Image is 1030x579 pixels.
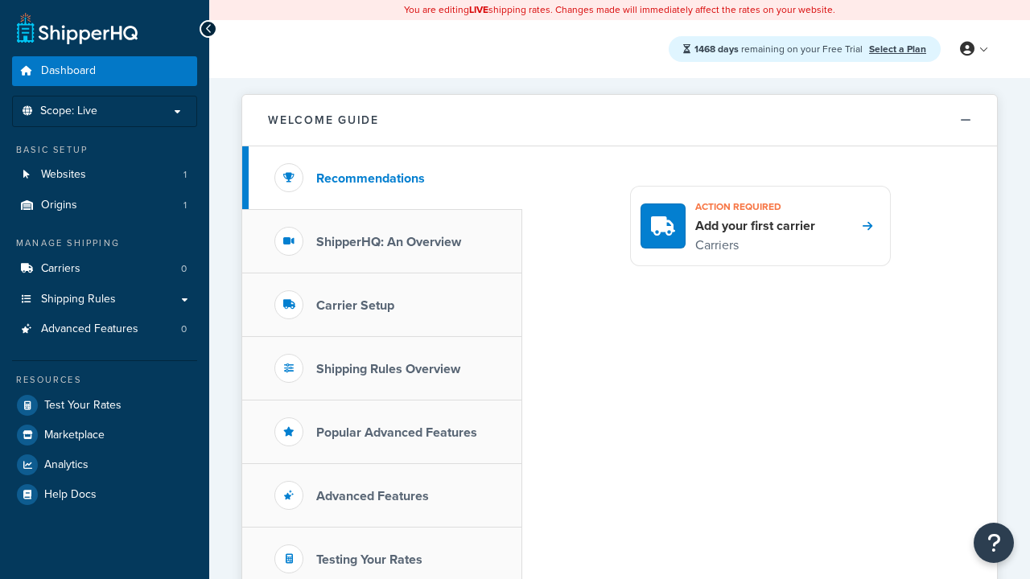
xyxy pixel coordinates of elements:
[44,429,105,442] span: Marketplace
[12,254,197,284] li: Carriers
[268,114,379,126] h2: Welcome Guide
[12,191,197,220] a: Origins1
[183,199,187,212] span: 1
[12,285,197,314] a: Shipping Rules
[12,421,197,450] a: Marketplace
[695,196,815,217] h3: Action required
[694,42,865,56] span: remaining on your Free Trial
[12,480,197,509] a: Help Docs
[41,168,86,182] span: Websites
[44,399,122,413] span: Test Your Rates
[316,489,429,503] h3: Advanced Features
[12,373,197,387] div: Resources
[974,523,1014,563] button: Open Resource Center
[12,314,197,344] a: Advanced Features0
[44,488,97,502] span: Help Docs
[694,42,739,56] strong: 1468 days
[183,168,187,182] span: 1
[44,458,89,472] span: Analytics
[12,191,197,220] li: Origins
[181,262,187,276] span: 0
[316,425,477,440] h3: Popular Advanced Features
[316,552,422,567] h3: Testing Your Rates
[12,391,197,420] a: Test Your Rates
[469,2,488,17] b: LIVE
[12,450,197,479] a: Analytics
[41,322,138,336] span: Advanced Features
[40,105,97,118] span: Scope: Live
[181,322,187,336] span: 0
[869,42,926,56] a: Select a Plan
[12,143,197,157] div: Basic Setup
[12,56,197,86] a: Dashboard
[12,314,197,344] li: Advanced Features
[316,298,394,313] h3: Carrier Setup
[41,64,96,78] span: Dashboard
[12,160,197,190] a: Websites1
[316,171,425,186] h3: Recommendations
[41,293,116,306] span: Shipping Rules
[316,362,460,376] h3: Shipping Rules Overview
[12,254,197,284] a: Carriers0
[316,235,461,249] h3: ShipperHQ: An Overview
[695,217,815,235] h4: Add your first carrier
[695,235,815,256] p: Carriers
[12,160,197,190] li: Websites
[12,236,197,250] div: Manage Shipping
[41,199,77,212] span: Origins
[242,95,997,146] button: Welcome Guide
[41,262,80,276] span: Carriers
